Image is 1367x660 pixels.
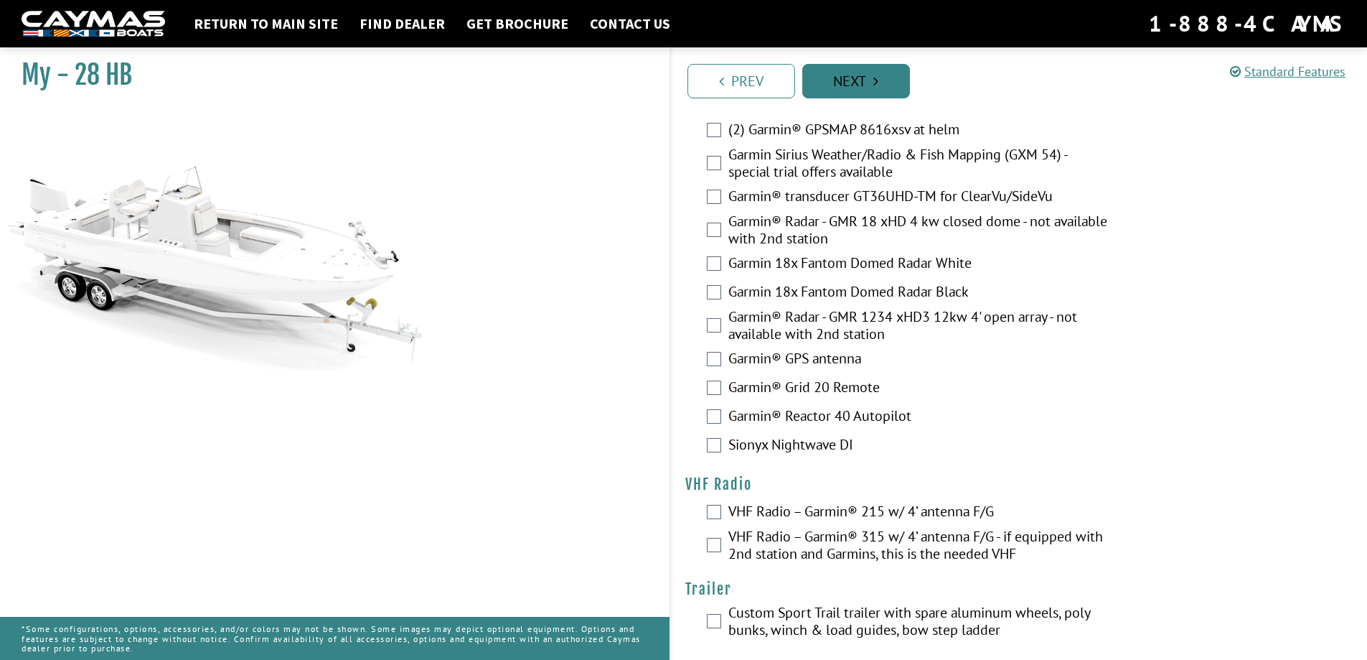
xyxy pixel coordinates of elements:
[728,350,1112,371] label: Garmin® GPS antenna
[187,14,345,33] a: Return to main site
[728,528,1112,566] label: VHF Radio – Garmin® 315 w/ 4’ antenna F/G - if equipped with 2nd station and Garmins, this is the...
[728,436,1112,457] label: Sionyx Nightwave DI
[685,580,1353,598] h4: Trailer
[728,308,1112,346] label: Garmin® Radar - GMR 1234 xHD3 12kw 4' open array - not available with 2nd station
[687,64,795,98] a: Prev
[728,503,1112,524] label: VHF Radio – Garmin® 215 w/ 4’ antenna F/G
[728,213,1112,251] label: Garmin® Radar - GMR 18 xHD 4 kw closed dome - not available with 2nd station
[728,121,1112,141] label: (2) Garmin® GPSMAP 8616xsv at helm
[22,11,165,37] img: white-logo-c9c8dbefe5ff5ceceb0f0178aa75bf4bb51f6bca0971e226c86eb53dfe498488.png
[583,14,677,33] a: Contact Us
[728,604,1112,642] label: Custom Sport Trail trailer with spare aluminum wheels, poly bunks, winch & load guides, bow step ...
[685,475,1353,493] h4: VHF Radio
[728,407,1112,428] label: Garmin® Reactor 40 Autopilot
[352,14,452,33] a: Find Dealer
[728,378,1112,399] label: Garmin® Grid 20 Remote
[22,617,648,660] p: *Some configurations, options, accessories, and/or colors may not be shown. Some images may depic...
[728,254,1112,275] label: Garmin 18x Fantom Domed Radar White
[1149,8,1345,39] div: 1-888-4CAYMAS
[1230,63,1345,80] a: Standard Features
[728,283,1112,304] label: Garmin 18x Fantom Domed Radar Black
[728,146,1112,184] label: Garmin Sirius Weather/Radio & Fish Mapping (GXM 54) - special trial offers available
[22,59,634,91] h1: My - 28 HB
[459,14,576,33] a: Get Brochure
[802,64,910,98] a: Next
[728,187,1112,208] label: Garmin® transducer GT36UHD-TM for ClearVu/SideVu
